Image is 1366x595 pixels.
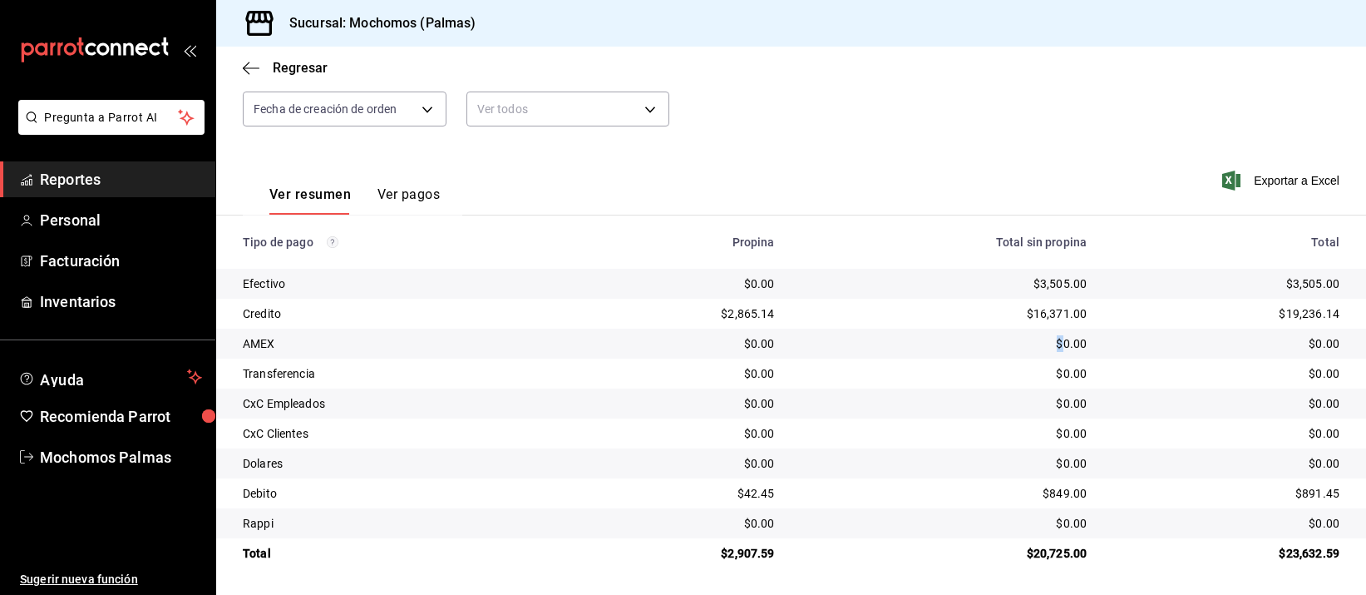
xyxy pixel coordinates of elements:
div: Credito [243,305,562,322]
div: Efectivo [243,275,562,292]
div: Propina [589,236,775,249]
div: $0.00 [589,365,775,382]
div: $0.00 [589,275,775,292]
div: $3,505.00 [1113,275,1339,292]
span: Recomienda Parrot [40,405,202,428]
div: Debito [243,485,562,502]
div: $2,865.14 [589,305,775,322]
div: $0.00 [801,455,1087,472]
div: CxC Empleados [243,395,562,412]
div: $0.00 [801,515,1087,532]
button: Ver pagos [377,186,440,215]
div: Transferencia [243,365,562,382]
div: navigation tabs [269,186,440,215]
div: $0.00 [801,425,1087,442]
div: Tipo de pago [243,236,562,249]
svg: Los pagos realizados con Pay y otras terminales son montos brutos. [327,236,338,248]
div: $42.45 [589,485,775,502]
div: $0.00 [589,335,775,352]
span: Reportes [40,168,202,191]
button: open_drawer_menu [183,43,196,57]
span: Inventarios [40,290,202,313]
div: Dolares [243,455,562,472]
span: Sugerir nueva función [20,571,202,588]
div: Total [243,545,562,562]
div: $0.00 [1113,335,1339,352]
span: Pregunta a Parrot AI [45,109,179,126]
div: $0.00 [1113,515,1339,532]
div: $16,371.00 [801,305,1087,322]
span: Regresar [273,60,328,76]
div: $19,236.14 [1113,305,1339,322]
h3: Sucursal: Mochomos (Palmas) [276,13,476,33]
div: Rappi [243,515,562,532]
span: Facturación [40,250,202,272]
div: $0.00 [801,365,1087,382]
button: Pregunta a Parrot AI [18,100,205,135]
button: Regresar [243,60,328,76]
div: AMEX [243,335,562,352]
button: Exportar a Excel [1225,171,1339,191]
div: $2,907.59 [589,545,775,562]
span: Fecha de creación de orden [254,101,397,117]
button: Ver resumen [269,186,351,215]
div: CxC Clientes [243,425,562,442]
div: $0.00 [801,395,1087,412]
a: Pregunta a Parrot AI [12,121,205,138]
div: $0.00 [589,455,775,472]
div: $3,505.00 [801,275,1087,292]
div: $0.00 [1113,365,1339,382]
div: Total sin propina [801,236,1087,249]
div: Total [1113,236,1339,249]
div: $23,632.59 [1113,545,1339,562]
div: $0.00 [801,335,1087,352]
div: $0.00 [1113,425,1339,442]
div: $20,725.00 [801,545,1087,562]
div: $0.00 [589,515,775,532]
div: Ver todos [466,92,670,126]
div: $0.00 [1113,455,1339,472]
div: $0.00 [589,425,775,442]
div: $0.00 [589,395,775,412]
div: $849.00 [801,485,1087,502]
span: Ayuda [40,367,180,387]
div: $0.00 [1113,395,1339,412]
span: Mochomos Palmas [40,446,202,469]
span: Personal [40,209,202,231]
div: $891.45 [1113,485,1339,502]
